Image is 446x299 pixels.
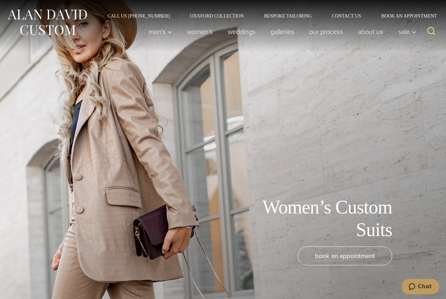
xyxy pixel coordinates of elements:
button: Child menu of Men’s [141,25,180,38]
span: book an appointment [315,251,375,261]
button: Child menu of Sale [391,25,420,38]
a: Call Us [PHONE_NUMBER] [97,13,180,18]
a: Women’s [180,25,220,38]
a: About Us [351,25,391,38]
a: Our Process [302,25,351,38]
button: View Search Form [423,24,439,40]
nav: Secondary Navigation [97,13,439,18]
nav: Primary Navigation [141,25,420,38]
a: Contact Us [322,13,371,18]
a: Book an Appointment [371,13,439,18]
a: weddings [220,25,263,38]
a: Bespoke Tailoring [254,13,322,18]
a: Galleries [263,25,302,38]
img: Alan David Custom [7,7,88,37]
a: book an appointment [298,246,392,265]
a: Oxxford Collection [180,13,254,18]
iframe: Opens a widget where you can chat to one of our agents [402,279,439,296]
h1: Women’s Custom Suits [241,196,392,241]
